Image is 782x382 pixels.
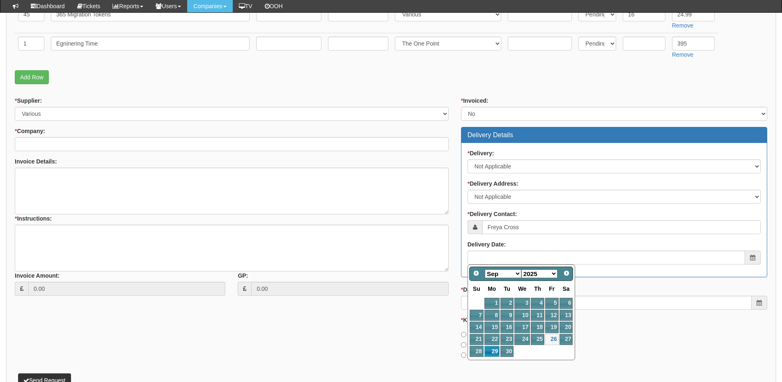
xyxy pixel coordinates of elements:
[15,157,57,166] label: Invoice Details:
[15,97,42,105] label: Supplier:
[563,270,570,276] span: Next
[545,298,558,309] a: 5
[461,342,466,347] input: Check Kit Fund
[514,298,530,309] a: 3
[238,272,248,280] label: GP:
[484,322,500,333] a: 15
[468,149,494,157] label: Delivery:
[531,298,544,309] a: 4
[672,51,693,58] a: Remove
[484,334,500,345] a: 22
[545,322,558,333] a: 19
[461,332,466,337] input: From Kit Fund
[473,270,479,276] span: Prev
[461,330,506,338] label: From Kit Fund
[15,214,52,223] label: Instructions:
[470,334,484,345] a: 21
[560,334,573,345] a: 27
[470,322,484,333] a: 14
[560,322,573,333] a: 20
[461,351,487,359] label: Invoice
[514,310,530,321] a: 10
[470,346,484,357] a: 28
[488,285,496,292] span: Monday
[518,285,527,292] span: Wednesday
[560,298,573,309] a: 6
[461,352,466,358] input: Invoice
[468,179,518,188] label: Delivery Address:
[500,310,514,321] a: 9
[500,334,514,345] a: 23
[563,285,570,292] span: Saturday
[15,70,49,84] a: Add Row
[15,272,60,280] label: Invoice Amount:
[500,346,514,357] a: 30
[473,285,480,292] span: Sunday
[461,97,488,105] label: Invoiced:
[500,298,514,309] a: 2
[15,127,45,135] label: Company:
[531,310,544,321] a: 11
[468,210,517,218] label: Delivery Contact:
[468,131,761,139] h3: Delivery Details
[545,334,558,345] a: 26
[514,334,530,345] a: 24
[531,334,544,345] a: 25
[545,310,558,321] a: 12
[470,310,484,321] a: 7
[468,240,506,249] label: Delivery Date:
[500,322,514,333] a: 16
[461,316,488,324] label: Kit Fund:
[549,285,555,292] span: Friday
[504,285,510,292] span: Tuesday
[560,310,573,321] a: 13
[461,341,509,349] label: Check Kit Fund
[531,322,544,333] a: 18
[470,268,482,279] a: Prev
[484,298,500,309] a: 1
[461,285,513,294] label: Date Required By:
[561,268,572,279] a: Next
[672,22,693,29] a: Remove
[534,285,541,292] span: Thursday
[484,310,500,321] a: 8
[514,322,530,333] a: 17
[484,346,500,357] a: 29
